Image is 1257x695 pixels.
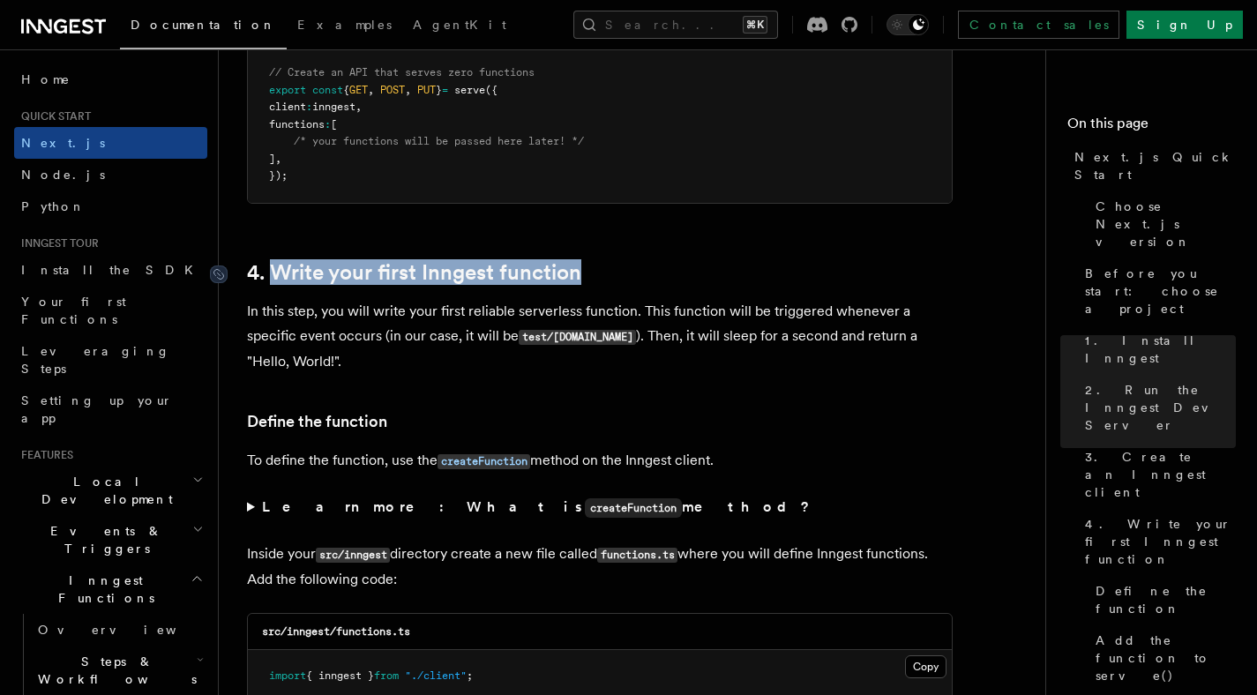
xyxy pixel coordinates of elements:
a: Your first Functions [14,286,207,335]
span: client [269,101,306,113]
span: Define the function [1096,582,1236,617]
span: /* your functions will be passed here later! */ [294,135,584,147]
span: ] [269,153,275,165]
a: Define the function [1089,575,1236,624]
button: Local Development [14,466,207,515]
span: import [269,669,306,682]
span: Setting up your app [21,393,173,425]
span: : [306,101,312,113]
span: from [374,669,399,682]
span: Install the SDK [21,263,204,277]
a: Add the function to serve() [1089,624,1236,691]
a: 4. Write your first Inngest function [1078,508,1236,575]
span: serve [454,84,485,96]
a: Choose Next.js version [1089,191,1236,258]
span: Features [14,448,73,462]
span: functions [269,118,325,131]
a: 1. Install Inngest [1078,325,1236,374]
code: createFunction [438,454,530,469]
span: Inngest Functions [14,572,191,607]
a: Install the SDK [14,254,207,286]
span: 1. Install Inngest [1085,332,1236,367]
code: test/[DOMAIN_NAME] [519,330,636,345]
span: Leveraging Steps [21,344,170,376]
a: 3. Create an Inngest client [1078,441,1236,508]
button: Steps & Workflows [31,646,207,695]
button: Copy [905,655,946,678]
strong: Learn more: What is method? [262,498,813,515]
a: Define the function [247,409,387,434]
span: , [405,84,411,96]
kbd: ⌘K [743,16,767,34]
h4: On this page [1067,113,1236,141]
span: Quick start [14,109,91,123]
span: Local Development [14,473,192,508]
summary: Learn more: What iscreateFunctionmethod? [247,495,953,520]
code: src/inngest [316,548,390,563]
span: [ [331,118,337,131]
span: PUT [417,84,436,96]
span: = [442,84,448,96]
span: 4. Write your first Inngest function [1085,515,1236,568]
span: , [355,101,362,113]
code: createFunction [585,498,682,518]
span: // Create an API that serves zero functions [269,66,535,78]
span: Examples [297,18,392,32]
span: , [368,84,374,96]
span: Your first Functions [21,295,126,326]
span: : [325,118,331,131]
span: Next.js Quick Start [1074,148,1236,183]
button: Events & Triggers [14,515,207,564]
span: { [343,84,349,96]
span: Home [21,71,71,88]
a: Contact sales [958,11,1119,39]
span: inngest [312,101,355,113]
span: { inngest } [306,669,374,682]
span: "./client" [405,669,467,682]
a: Next.js [14,127,207,159]
span: Inngest tour [14,236,99,250]
span: GET [349,84,368,96]
span: Events & Triggers [14,522,192,557]
span: } [436,84,442,96]
span: Python [21,199,86,213]
span: Before you start: choose a project [1085,265,1236,318]
code: src/inngest/functions.ts [262,625,410,638]
span: Next.js [21,136,105,150]
p: In this step, you will write your first reliable serverless function. This function will be trigg... [247,299,953,374]
a: Next.js Quick Start [1067,141,1236,191]
span: , [275,153,281,165]
p: To define the function, use the method on the Inngest client. [247,448,953,474]
span: const [312,84,343,96]
a: Sign Up [1126,11,1243,39]
a: createFunction [438,452,530,468]
span: Choose Next.js version [1096,198,1236,250]
span: ({ [485,84,498,96]
span: }); [269,169,288,182]
a: Before you start: choose a project [1078,258,1236,325]
a: AgentKit [402,5,517,48]
span: ; [467,669,473,682]
a: Examples [287,5,402,48]
a: Home [14,64,207,95]
a: Setting up your app [14,385,207,434]
button: Inngest Functions [14,564,207,614]
a: Documentation [120,5,287,49]
button: Search...⌘K [573,11,778,39]
span: 3. Create an Inngest client [1085,448,1236,501]
span: Steps & Workflows [31,653,197,688]
p: Inside your directory create a new file called where you will define Inngest functions. Add the f... [247,542,953,592]
button: Toggle dark mode [887,14,929,35]
span: Overview [38,623,220,637]
span: Node.js [21,168,105,182]
span: Add the function to serve() [1096,631,1236,684]
a: Node.js [14,159,207,191]
a: 2. Run the Inngest Dev Server [1078,374,1236,441]
span: 2. Run the Inngest Dev Server [1085,381,1236,434]
a: Overview [31,614,207,646]
span: POST [380,84,405,96]
a: 4. Write your first Inngest function [247,260,581,285]
span: AgentKit [413,18,506,32]
span: export [269,84,306,96]
a: Leveraging Steps [14,335,207,385]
